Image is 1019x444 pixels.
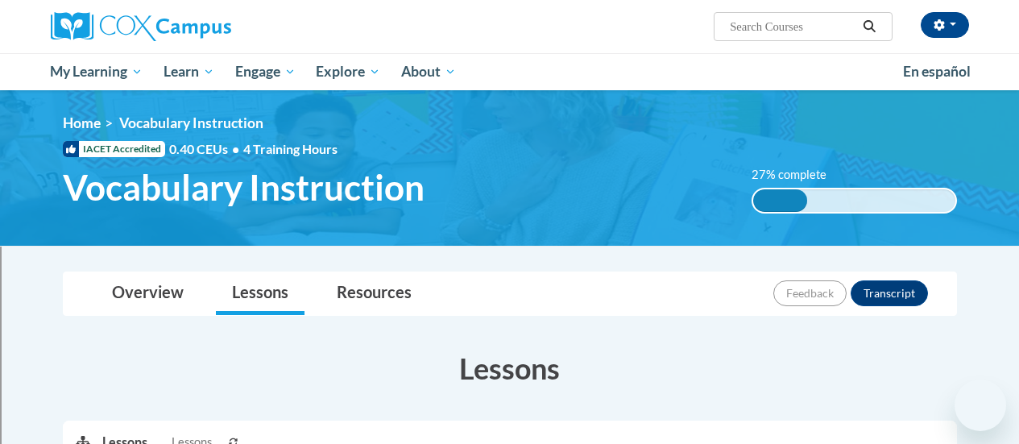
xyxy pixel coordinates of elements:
a: Explore [305,53,391,90]
span: Explore [316,62,380,81]
a: En español [893,55,981,89]
span: • [232,141,239,156]
a: Home [63,114,101,131]
button: Account Settings [921,12,969,38]
span: IACET Accredited [63,141,165,157]
label: 27% complete [752,166,844,184]
img: Cox Campus [51,12,231,41]
iframe: Button to launch messaging window [955,380,1006,431]
a: Engage [225,53,306,90]
span: Vocabulary Instruction [63,166,425,209]
button: Search [857,17,881,36]
input: Search Courses [728,17,857,36]
span: Engage [235,62,296,81]
a: About [391,53,466,90]
span: About [401,62,456,81]
span: Vocabulary Instruction [119,114,263,131]
a: My Learning [40,53,154,90]
a: Cox Campus [51,12,341,41]
div: 27% complete [753,189,808,212]
span: My Learning [50,62,143,81]
span: Learn [164,62,214,81]
span: 4 Training Hours [243,141,338,156]
span: 0.40 CEUs [169,140,243,158]
span: En español [903,63,971,80]
div: Main menu [39,53,981,90]
a: Learn [153,53,225,90]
